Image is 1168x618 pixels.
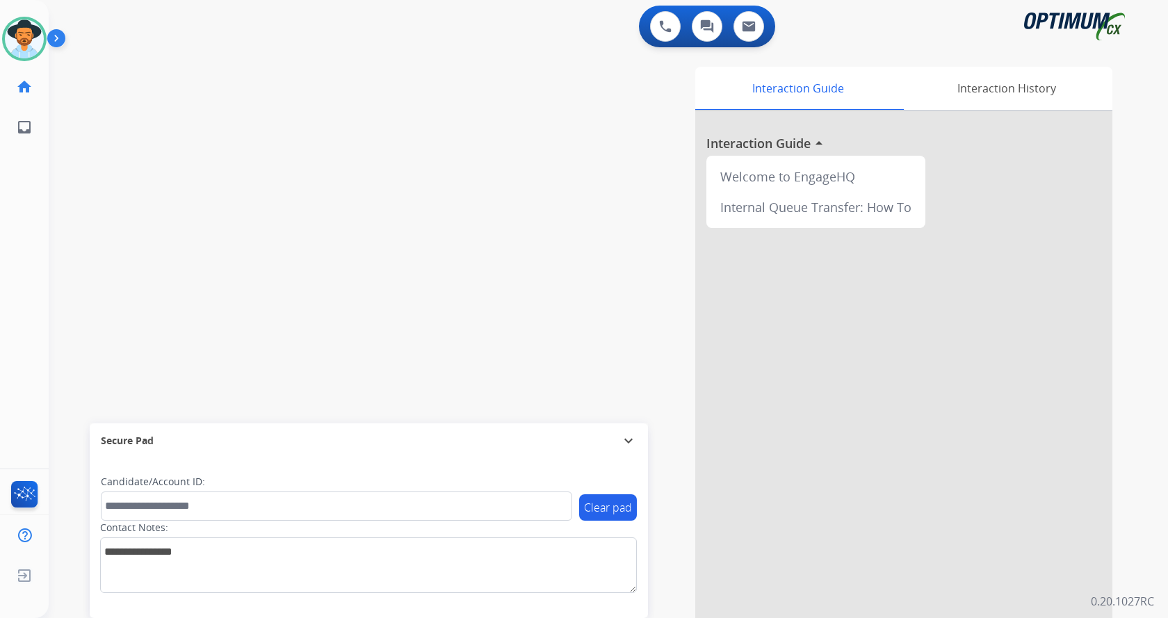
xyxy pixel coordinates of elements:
[101,475,205,489] label: Candidate/Account ID:
[900,67,1112,110] div: Interaction History
[620,432,637,449] mat-icon: expand_more
[16,79,33,95] mat-icon: home
[579,494,637,521] button: Clear pad
[5,19,44,58] img: avatar
[712,192,920,222] div: Internal Queue Transfer: How To
[16,119,33,136] mat-icon: inbox
[1091,593,1154,610] p: 0.20.1027RC
[101,434,154,448] span: Secure Pad
[695,67,900,110] div: Interaction Guide
[100,521,168,535] label: Contact Notes:
[712,161,920,192] div: Welcome to EngageHQ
